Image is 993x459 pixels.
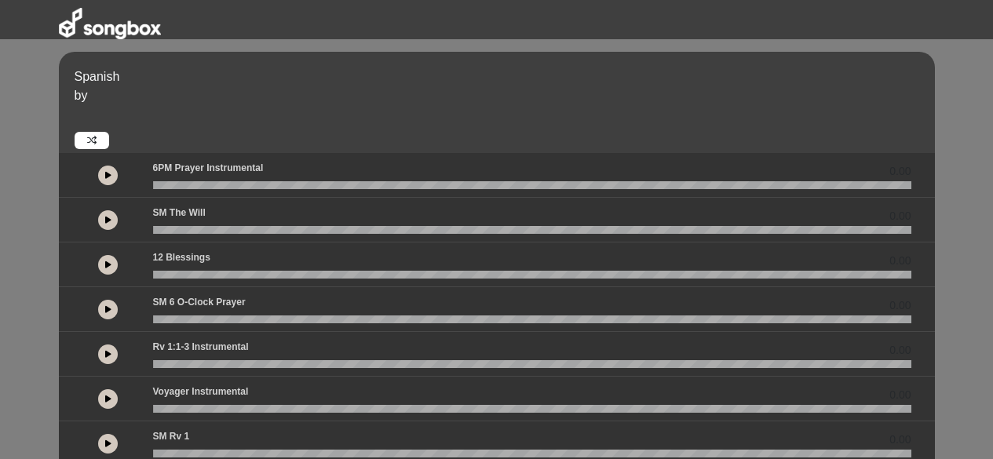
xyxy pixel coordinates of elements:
[889,342,911,359] span: 0.00
[153,250,210,264] p: 12 Blessings
[153,161,264,175] p: 6PM Prayer Instrumental
[153,206,206,220] p: SM The Will
[153,295,246,309] p: SM 6 o-clock prayer
[75,67,931,86] p: Spanish
[889,432,911,448] span: 0.00
[889,163,911,180] span: 0.00
[153,429,190,443] p: SM Rv 1
[889,297,911,314] span: 0.00
[153,340,249,354] p: Rv 1:1-3 Instrumental
[889,208,911,224] span: 0.00
[59,8,161,39] img: songbox-logo-white.png
[889,387,911,403] span: 0.00
[153,384,249,399] p: Voyager Instrumental
[889,253,911,269] span: 0.00
[75,89,88,102] span: by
